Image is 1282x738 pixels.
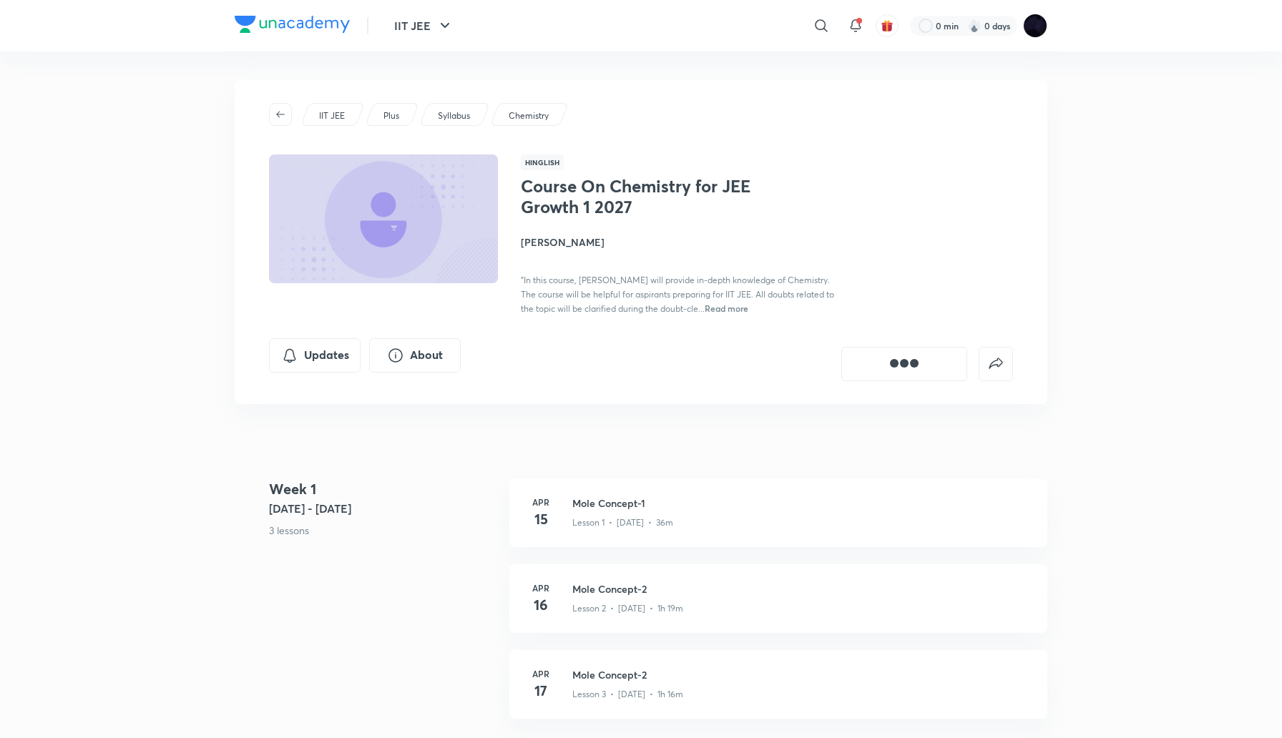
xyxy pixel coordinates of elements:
a: Company Logo [235,16,350,36]
img: Company Logo [235,16,350,33]
a: Apr17Mole Concept-2Lesson 3 • [DATE] • 1h 16m [509,650,1047,736]
img: streak [967,19,982,33]
a: Apr15Mole Concept-1Lesson 1 • [DATE] • 36m [509,478,1047,564]
h4: Week 1 [269,478,498,500]
h3: Mole Concept-2 [572,581,1030,596]
span: Read more [705,302,748,314]
button: About [369,338,461,373]
h6: Apr [527,581,555,594]
h3: Mole Concept-1 [572,496,1030,511]
button: IIT JEE [386,11,462,40]
img: Megha Gor [1023,14,1047,38]
h5: [DATE] - [DATE] [269,500,498,517]
p: Plus [383,109,399,122]
h4: 17 [527,680,555,702]
button: Updates [269,338,361,373]
p: Lesson 1 • [DATE] • 36m [572,516,673,529]
p: Chemistry [509,109,549,122]
h6: Apr [527,667,555,680]
button: avatar [876,14,899,37]
a: Syllabus [436,109,473,122]
a: IIT JEE [317,109,348,122]
h4: 15 [527,508,555,530]
h1: Course On Chemistry for JEE Growth 1 2027 [521,176,755,217]
h4: [PERSON_NAME] [521,235,841,250]
span: "In this course, [PERSON_NAME] will provide in-depth knowledge of Chemistry. The course will be h... [521,275,834,314]
button: false [979,347,1013,381]
a: Chemistry [507,109,552,122]
h6: Apr [527,496,555,508]
img: avatar [881,19,894,32]
p: Lesson 3 • [DATE] • 1h 16m [572,688,683,701]
h3: Mole Concept-2 [572,667,1030,682]
h4: 16 [527,594,555,616]
p: 3 lessons [269,523,498,538]
img: Thumbnail [267,153,500,285]
p: Lesson 2 • [DATE] • 1h 19m [572,602,683,615]
button: [object Object] [841,347,967,381]
p: IIT JEE [319,109,345,122]
a: Apr16Mole Concept-2Lesson 2 • [DATE] • 1h 19m [509,564,1047,650]
p: Syllabus [438,109,470,122]
span: Hinglish [521,154,564,170]
a: Plus [381,109,402,122]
